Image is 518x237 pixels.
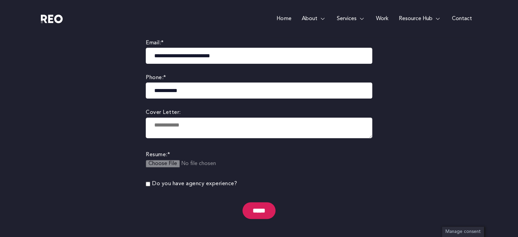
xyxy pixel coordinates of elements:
label: Do you have agency experience? [152,179,237,189]
label: Cover Letter: [146,108,372,117]
label: Resume: [146,150,372,160]
span: Manage consent [445,229,481,234]
label: Email: [146,39,372,48]
label: Phone: [146,73,372,83]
